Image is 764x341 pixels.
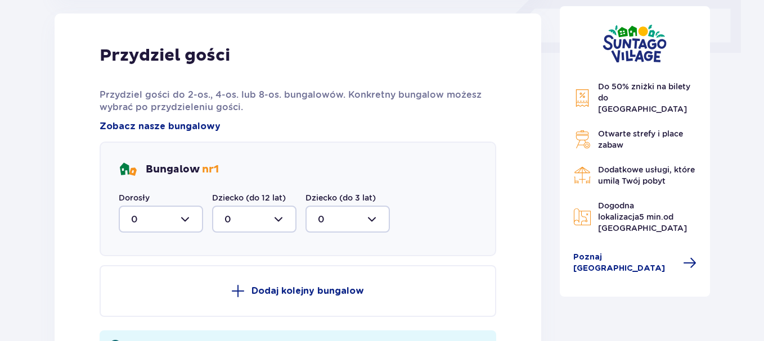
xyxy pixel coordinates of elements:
[639,212,663,221] span: 5 min.
[573,252,677,274] span: Poznaj [GEOGRAPHIC_DATA]
[100,45,230,66] p: Przydziel gości
[573,89,591,107] img: Discount Icon
[251,285,364,297] p: Dodaj kolejny bungalow
[119,192,150,203] label: Dorosły
[100,120,221,133] a: Zobacz nasze bungalowy
[305,192,376,203] label: Dziecko (do 3 lat)
[202,163,219,176] span: nr 1
[598,165,695,185] span: Dodatkowe usługi, które umilą Twój pobyt
[119,161,137,179] img: bungalows Icon
[598,82,690,113] span: Do 50% zniżki na bilety do [GEOGRAPHIC_DATA]
[100,89,496,113] p: Przydziel gości do 2-os., 4-os. lub 8-os. bungalowów. Konkretny bungalow możesz wybrać po przydzi...
[212,192,286,203] label: Dziecko (do 12 lat)
[598,201,687,233] span: Dogodna lokalizacja od [GEOGRAPHIC_DATA]
[573,166,591,184] img: Restaurant Icon
[146,163,219,176] p: Bungalow
[603,24,667,63] img: Suntago Village
[598,129,683,149] span: Otwarte strefy i place zabaw
[573,252,697,274] a: Poznaj [GEOGRAPHIC_DATA]
[100,265,496,317] button: Dodaj kolejny bungalow
[573,130,591,148] img: Grill Icon
[573,208,591,226] img: Map Icon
